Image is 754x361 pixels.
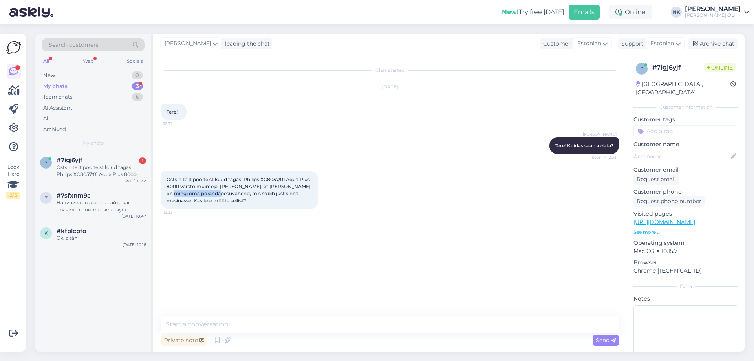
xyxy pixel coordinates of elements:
div: 3 [132,82,143,90]
span: My chats [82,139,104,147]
div: Ok, aitäh [57,235,146,242]
div: Try free [DATE]: [502,7,565,17]
input: Add a tag [633,125,738,137]
div: Request email [633,174,679,185]
div: Web [81,56,95,66]
div: [DATE] 10:16 [123,242,146,247]
div: Socials [125,56,145,66]
span: Send [596,337,616,344]
img: Askly Logo [6,40,21,55]
div: Chat started [161,67,619,74]
div: Наличие товаров на сайте как правило соовтетстветствует действительности, этот фен находится в Tä... [57,199,146,213]
div: Request phone number [633,196,705,207]
span: Ostsin teilt poolteist kuud tagasi Philips XC8057/01 Aqua Plus 8000 varstolmuimeja. [PERSON_NAME]... [167,176,312,203]
p: Chrome [TECHNICAL_ID] [633,267,738,275]
div: [DATE] 12:32 [122,178,146,184]
p: Customer email [633,166,738,174]
div: Archived [43,126,66,134]
p: Notes [633,295,738,303]
span: 7 [641,66,643,71]
button: Emails [569,5,600,20]
span: Seen ✓ 12:33 [587,154,617,160]
span: Tere! [167,109,178,115]
p: Customer name [633,140,738,148]
span: Online [704,63,736,72]
div: All [42,56,51,66]
div: # 7igj6yjf [652,63,704,72]
div: leading the chat [222,40,270,48]
span: 7 [45,159,48,165]
span: Tere! Kuidas saan aidata? [555,143,613,148]
div: Ostsin teilt poolteist kuud tagasi Philips XC8057/01 Aqua Plus 8000 varstolmuimeja. [PERSON_NAME]... [57,164,146,178]
span: Estonian [650,39,674,48]
div: Online [609,5,652,19]
span: Estonian [577,39,601,48]
p: Customer tags [633,115,738,124]
div: Extra [633,283,738,290]
div: Customer information [633,104,738,111]
span: #7sfxnm9c [57,192,91,199]
div: New [43,71,55,79]
span: Search customers [49,41,99,49]
span: 12:33 [163,209,193,215]
div: 6 [132,93,143,101]
b: New! [502,8,519,16]
div: [DATE] [161,83,619,90]
span: [PERSON_NAME] [165,39,211,48]
p: Mac OS X 10.15.7 [633,247,738,255]
div: Archive chat [688,38,738,49]
div: 1 [139,157,146,164]
span: #kfplcpfo [57,227,86,235]
span: #7igj6yjf [57,157,82,164]
input: Add name [634,152,729,161]
p: See more ... [633,229,738,236]
div: [PERSON_NAME] OÜ [685,12,741,18]
div: Customer [540,40,571,48]
span: k [44,230,48,236]
div: [GEOGRAPHIC_DATA], [GEOGRAPHIC_DATA] [636,80,730,97]
div: 0 [132,71,143,79]
div: AI Assistant [43,104,72,112]
div: Look Here [6,163,20,199]
a: [URL][DOMAIN_NAME] [633,218,695,225]
a: [PERSON_NAME][PERSON_NAME] OÜ [685,6,749,18]
div: Team chats [43,93,72,101]
div: [PERSON_NAME] [685,6,741,12]
span: [PERSON_NAME] [583,131,617,137]
div: NK [671,7,682,18]
span: 7 [45,195,48,201]
div: All [43,115,50,123]
p: Browser [633,258,738,267]
div: 2 / 3 [6,192,20,199]
div: Support [618,40,644,48]
p: Customer phone [633,188,738,196]
p: Operating system [633,239,738,247]
p: Visited pages [633,210,738,218]
div: My chats [43,82,68,90]
div: [DATE] 10:47 [121,213,146,219]
div: Private note [161,335,207,346]
span: 12:32 [163,121,193,126]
